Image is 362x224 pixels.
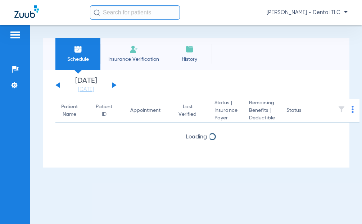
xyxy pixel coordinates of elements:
[61,103,84,118] div: Patient Name
[14,5,39,18] img: Zuub Logo
[64,86,108,93] a: [DATE]
[130,107,160,114] div: Appointment
[61,56,95,63] span: Schedule
[64,77,108,93] li: [DATE]
[130,107,167,114] div: Appointment
[267,9,348,16] span: [PERSON_NAME] - Dental TLC
[130,45,138,54] img: Manual Insurance Verification
[96,103,112,118] div: Patient ID
[106,56,162,63] span: Insurance Verification
[186,134,207,140] span: Loading
[61,103,78,118] div: Patient Name
[96,103,119,118] div: Patient ID
[9,31,21,39] img: hamburger-icon
[74,45,82,54] img: Schedule
[178,103,203,118] div: Last Verified
[249,114,275,122] span: Deductible
[90,5,180,20] input: Search for patients
[281,99,329,123] th: Status
[94,9,100,16] img: Search Icon
[352,106,354,113] img: group-dot-blue.svg
[243,99,281,123] th: Remaining Benefits |
[178,103,196,118] div: Last Verified
[172,56,207,63] span: History
[338,106,345,113] img: filter.svg
[209,99,243,123] th: Status |
[214,107,237,122] span: Insurance Payer
[185,45,194,54] img: History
